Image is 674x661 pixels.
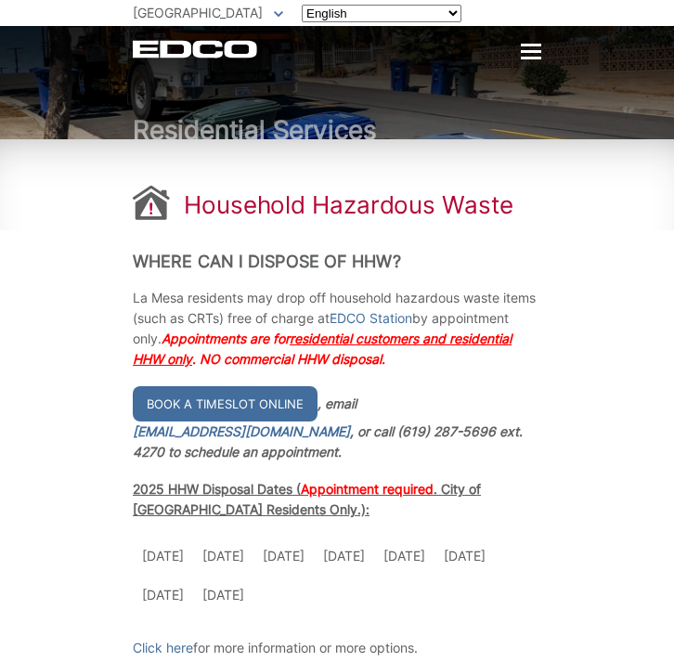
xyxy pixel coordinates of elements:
p: for more information or more options. [133,638,541,658]
a: Click here [133,638,193,658]
p: La Mesa residents may drop off household hazardous waste items (such as CRTs) free of charge at b... [133,288,541,369]
td: [DATE] [374,537,434,576]
span: [GEOGRAPHIC_DATA] [133,5,263,20]
select: Select a language [302,5,461,22]
a: Book a timeslot online [133,386,318,421]
span: 2025 HHW Disposal Dates ( . City of [GEOGRAPHIC_DATA] Residents Only.): [133,481,481,517]
td: [DATE] [253,537,314,576]
em: , email , or call (619) 287-5696 ext. 4270 to schedule an appointment. [133,395,523,460]
span: residential customers and residential HHW only [133,330,512,367]
a: EDCO Station [330,308,412,329]
h2: Residential Services [133,116,541,144]
p: [DATE] [202,546,244,566]
td: [DATE] [133,576,193,615]
td: [DATE] [193,576,253,615]
td: [DATE] [133,537,193,576]
span: Appointment required [301,481,434,497]
span: Appointments are for . NO commercial HHW disposal. [133,330,512,367]
td: [DATE] [434,537,495,576]
a: [EMAIL_ADDRESS][DOMAIN_NAME] [133,421,350,442]
p: [DATE] [323,546,365,566]
h2: Where Can I Dispose of HHW? [133,252,541,272]
h1: Household Hazardous Waste [184,190,513,220]
a: EDCD logo. Return to the homepage. [133,40,257,58]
